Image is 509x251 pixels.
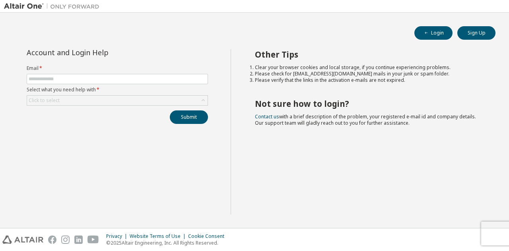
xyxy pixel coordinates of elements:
[255,98,482,109] h2: Not sure how to login?
[48,236,56,244] img: facebook.svg
[27,96,208,105] div: Click to select
[87,236,99,244] img: youtube.svg
[74,236,83,244] img: linkedin.svg
[255,77,482,83] li: Please verify that the links in the activation e-mails are not expired.
[29,97,60,104] div: Click to select
[255,64,482,71] li: Clear your browser cookies and local storage, if you continue experiencing problems.
[130,233,188,239] div: Website Terms of Use
[27,87,208,93] label: Select what you need help with
[255,49,482,60] h2: Other Tips
[27,49,172,56] div: Account and Login Help
[27,65,208,71] label: Email
[170,110,208,124] button: Submit
[255,113,476,126] span: with a brief description of the problem, your registered e-mail id and company details. Our suppo...
[61,236,70,244] img: instagram.svg
[457,26,495,40] button: Sign Up
[255,71,482,77] li: Please check for [EMAIL_ADDRESS][DOMAIN_NAME] mails in your junk or spam folder.
[106,239,229,246] p: © 2025 Altair Engineering, Inc. All Rights Reserved.
[255,113,279,120] a: Contact us
[106,233,130,239] div: Privacy
[4,2,103,10] img: Altair One
[188,233,229,239] div: Cookie Consent
[2,236,43,244] img: altair_logo.svg
[414,26,453,40] button: Login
